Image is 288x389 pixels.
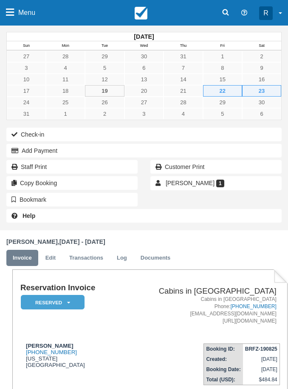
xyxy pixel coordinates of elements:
[85,51,124,62] a: 29
[242,51,281,62] a: 2
[46,108,85,120] a: 1
[242,108,281,120] a: 6
[85,62,124,74] a: 5
[124,85,164,97] a: 20
[203,62,242,74] a: 8
[6,176,138,190] button: Copy Booking
[7,41,46,51] th: Sun
[164,74,203,85] a: 14
[203,41,242,51] th: Fri
[243,364,280,375] td: [DATE]
[204,364,243,375] th: Booking Date:
[124,108,164,120] a: 3
[216,180,224,187] span: 1
[164,51,203,62] a: 31
[204,344,243,355] th: Booking ID:
[164,97,203,108] a: 28
[7,62,46,74] a: 3
[20,343,118,368] div: [US_STATE] [GEOGRAPHIC_DATA]
[85,41,124,51] th: Tue
[203,74,242,85] a: 15
[242,74,281,85] a: 16
[6,160,138,174] a: Staff Print
[124,41,164,51] th: Wed
[6,239,282,246] h1: [PERSON_NAME],
[203,51,242,62] a: 1
[26,349,77,355] a: [PHONE_NUMBER]
[7,108,46,120] a: 31
[135,7,147,20] img: checkfront-main-nav-mini-logo.png
[6,128,282,141] button: Check-in
[85,97,124,108] a: 26
[20,283,118,292] h1: Reservation Invoice
[6,250,38,266] a: Invoice
[231,303,277,309] a: [PHONE_NUMBER]
[6,144,282,157] button: Add Payment
[164,108,203,120] a: 4
[203,108,242,120] a: 5
[203,85,242,97] a: 22
[243,354,280,364] td: [DATE]
[124,74,164,85] a: 13
[259,6,273,20] div: R
[241,10,247,16] i: Help
[164,62,203,74] a: 7
[245,346,277,352] strong: BRFZ-190825
[164,85,203,97] a: 21
[164,41,203,51] th: Thu
[7,74,46,85] a: 10
[46,62,85,74] a: 4
[204,354,243,364] th: Created:
[59,238,105,245] span: [DATE] - [DATE]
[7,51,46,62] a: 27
[134,33,154,40] strong: [DATE]
[134,250,177,266] a: Documents
[121,296,276,325] address: Cabins in [GEOGRAPHIC_DATA] Phone: [EMAIL_ADDRESS][DOMAIN_NAME] [URL][DOMAIN_NAME]
[26,343,73,349] strong: [PERSON_NAME]
[110,250,133,266] a: Log
[150,176,282,190] a: [PERSON_NAME] 1
[46,51,85,62] a: 28
[63,250,110,266] a: Transactions
[242,41,281,51] th: Sat
[242,97,281,108] a: 30
[46,74,85,85] a: 11
[203,97,242,108] a: 29
[21,295,85,310] em: Reserved
[46,41,85,51] th: Mon
[85,85,124,97] a: 19
[242,62,281,74] a: 9
[121,287,276,296] h2: Cabins in [GEOGRAPHIC_DATA]
[150,160,282,174] a: Customer Print
[7,85,46,97] a: 17
[204,375,243,385] th: Total (USD):
[7,97,46,108] a: 24
[124,51,164,62] a: 30
[85,108,124,120] a: 2
[6,193,138,206] button: Bookmark
[124,62,164,74] a: 6
[166,180,215,186] span: [PERSON_NAME]
[242,85,281,97] a: 23
[243,375,280,385] td: $484.84
[46,85,85,97] a: 18
[39,250,62,266] a: Edit
[20,295,82,310] a: Reserved
[46,97,85,108] a: 25
[23,212,35,219] b: Help
[85,74,124,85] a: 12
[124,97,164,108] a: 27
[6,209,282,223] a: Help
